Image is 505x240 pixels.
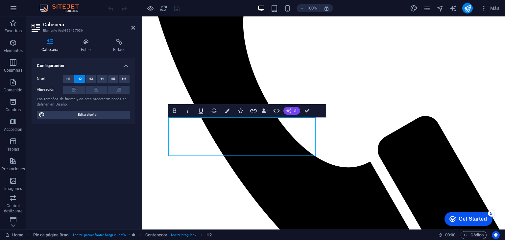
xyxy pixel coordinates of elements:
[38,4,87,12] img: Editor Logo
[450,232,451,237] span: :
[168,104,181,117] button: Bold (Ctrl+B)
[260,104,270,117] button: Data Bindings
[37,75,63,83] label: Nivel
[208,104,220,117] button: Strikethrough
[4,48,23,53] p: Elementos
[89,75,93,83] span: H3
[108,75,118,83] button: H5
[78,75,82,83] span: H2
[4,127,22,132] p: Accordion
[294,109,298,113] span: AI
[146,4,154,12] button: Haz clic para salir del modo de previsualización y seguir editando
[7,147,19,152] p: Tablas
[159,4,167,12] button: reload
[436,4,444,12] button: navigator
[464,5,471,12] i: Publicar
[43,28,122,34] h3: Elemento #ed-899497036
[464,231,484,239] span: Código
[63,75,74,83] button: H1
[72,231,130,239] span: . footer .preset-footer-bragi-v3-default
[445,231,455,239] span: 00 00
[145,231,167,239] span: Haz clic para seleccionar y doble clic para editar
[195,104,207,117] button: Underline (Ctrl+U)
[66,75,71,83] span: H1
[122,75,126,83] span: H6
[410,5,418,12] i: Diseño (Ctrl+Alt+Y)
[423,4,431,12] button: pages
[247,104,260,117] button: Link
[492,231,500,239] button: Usercentrics
[462,3,473,13] button: publish
[74,75,85,83] button: H2
[410,4,418,12] button: design
[37,86,63,94] label: Alineación
[85,75,96,83] button: H3
[221,104,233,117] button: Colors
[234,104,247,117] button: Icons
[5,3,53,17] div: Get Started 5 items remaining, 0% complete
[33,231,70,239] span: Haz clic para seleccionar y doble clic para editar
[33,231,212,239] nav: breadcrumb
[111,75,115,83] span: H5
[160,5,167,12] i: Volver a cargar página
[4,87,22,93] p: Contenido
[1,166,25,172] p: Prestaciones
[478,3,502,13] button: Más
[5,28,22,34] p: Favoritos
[170,231,196,239] span: . footer-bragi-box
[6,107,21,112] p: Cuadros
[449,4,457,12] button: text_generator
[5,231,23,239] a: Haz clic para cancelar la selección y doble clic para abrir páginas
[301,104,313,117] button: Confirm (Ctrl+⏎)
[270,104,283,117] button: HTML
[206,231,212,239] span: Haz clic para seleccionar y doble clic para editar
[119,75,130,83] button: H6
[297,4,320,12] button: 100%
[37,111,130,119] button: Editar diseño
[43,22,135,28] h2: Cabecera
[438,231,456,239] h6: Tiempo de la sesión
[49,1,55,8] div: 5
[103,39,135,53] h4: Enlace
[423,5,431,12] i: Páginas (Ctrl+Alt+S)
[132,233,135,237] i: Este elemento es un preajuste personalizable
[461,231,487,239] button: Código
[283,107,300,115] button: AI
[181,104,194,117] button: Italic (Ctrl+I)
[100,75,104,83] span: H4
[97,75,108,83] button: H4
[19,7,48,13] div: Get Started
[47,111,128,119] span: Editar diseño
[71,39,104,53] h4: Estilo
[37,97,130,108] div: Los tamaños de fuente y colores predeterminados se definen en Diseño.
[436,5,444,12] i: Navegador
[32,39,71,53] h4: Cabecera
[4,68,23,73] p: Columnas
[32,58,135,70] h4: Configuración
[449,5,457,12] i: AI Writer
[481,5,499,12] span: Más
[4,186,22,191] p: Imágenes
[306,4,317,12] h6: 100%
